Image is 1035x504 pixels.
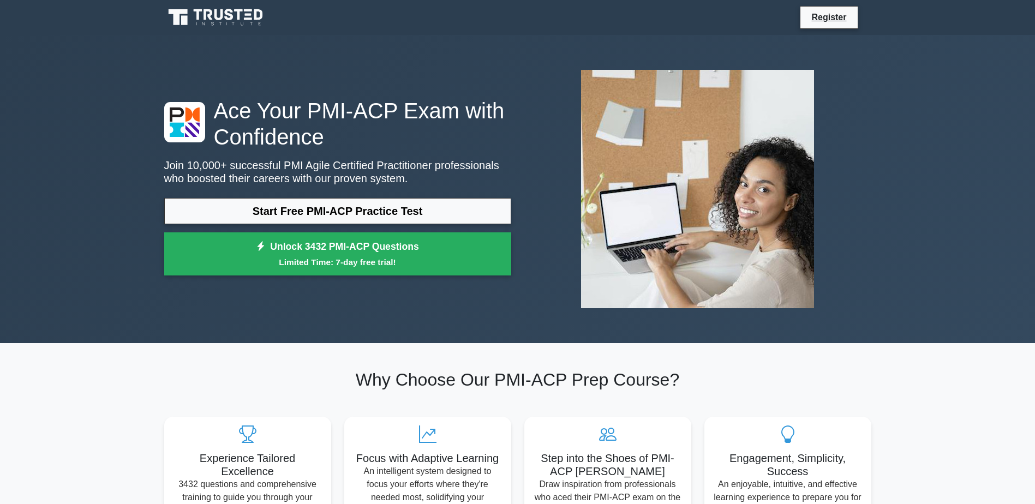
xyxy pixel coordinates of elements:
[713,452,863,478] h5: Engagement, Simplicity, Success
[353,452,502,465] h5: Focus with Adaptive Learning
[164,369,871,390] h2: Why Choose Our PMI-ACP Prep Course?
[164,159,511,185] p: Join 10,000+ successful PMI Agile Certified Practitioner professionals who boosted their careers ...
[164,98,511,150] h1: Ace Your PMI-ACP Exam with Confidence
[173,452,322,478] h5: Experience Tailored Excellence
[164,232,511,276] a: Unlock 3432 PMI-ACP QuestionsLimited Time: 7-day free trial!
[164,198,511,224] a: Start Free PMI-ACP Practice Test
[533,452,683,478] h5: Step into the Shoes of PMI-ACP [PERSON_NAME]
[178,256,498,268] small: Limited Time: 7-day free trial!
[805,10,853,24] a: Register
